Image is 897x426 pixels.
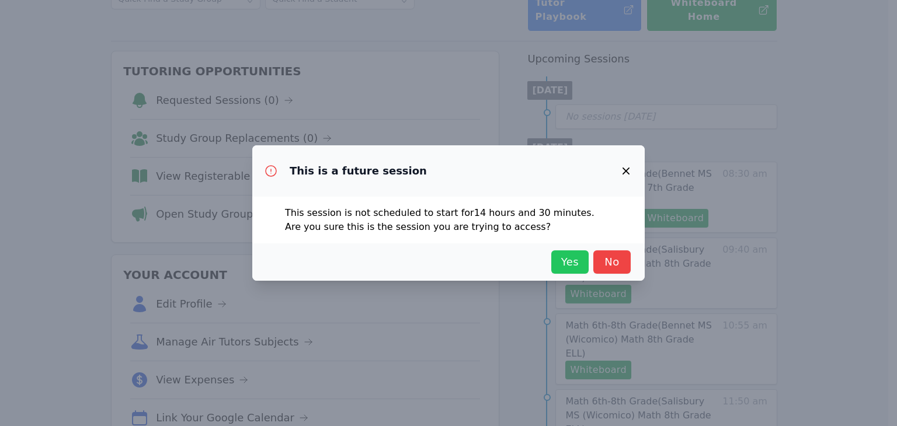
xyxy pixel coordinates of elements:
[285,206,612,234] p: This session is not scheduled to start for 14 hours and 30 minutes . Are you sure this is the ses...
[593,250,631,274] button: No
[599,254,625,270] span: No
[290,164,427,178] h3: This is a future session
[557,254,583,270] span: Yes
[551,250,589,274] button: Yes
